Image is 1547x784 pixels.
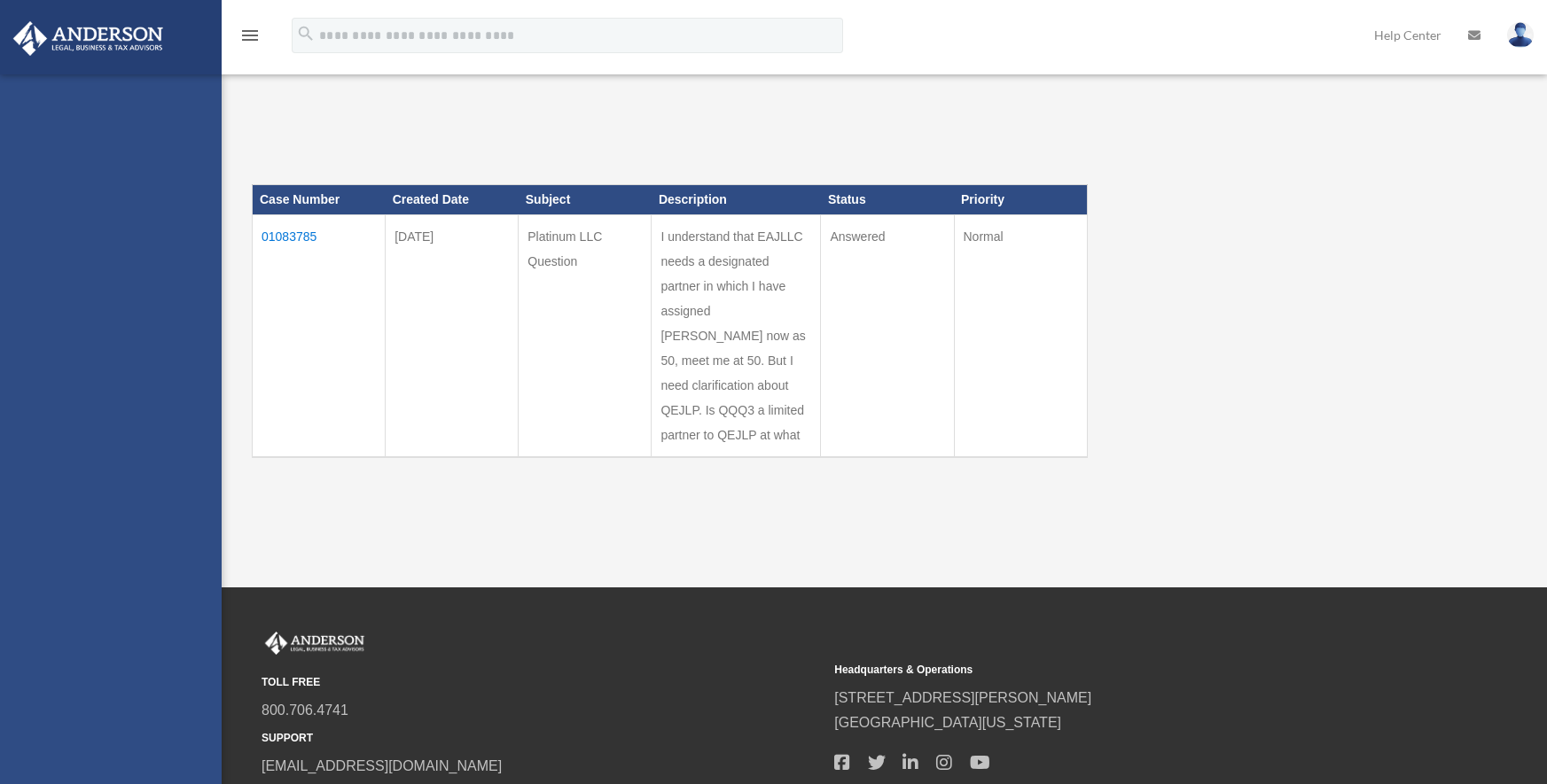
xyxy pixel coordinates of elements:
a: [STREET_ADDRESS][PERSON_NAME] [834,690,1091,705]
a: menu [239,31,261,46]
th: Status [821,185,954,215]
a: [EMAIL_ADDRESS][DOMAIN_NAME] [262,758,502,773]
td: Platinum LLC Question [519,215,652,458]
img: Anderson Advisors Platinum Portal [8,21,168,56]
th: Created Date [386,185,519,215]
img: Anderson Advisors Platinum Portal [262,632,368,655]
td: 01083785 [253,215,386,458]
td: Answered [821,215,954,458]
td: Normal [954,215,1087,458]
th: Case Number [253,185,386,215]
th: Priority [954,185,1087,215]
th: Subject [519,185,652,215]
small: Headquarters & Operations [834,661,1395,679]
small: TOLL FREE [262,673,822,692]
i: search [296,24,316,43]
th: Description [652,185,821,215]
a: 800.706.4741 [262,702,348,718]
td: I understand that EAJLLC needs a designated partner in which I have assigned [PERSON_NAME] now as... [652,215,821,458]
i: menu [239,25,261,46]
a: [GEOGRAPHIC_DATA][US_STATE] [834,715,1061,730]
img: User Pic [1507,22,1534,48]
small: SUPPORT [262,729,822,748]
td: [DATE] [386,215,519,458]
